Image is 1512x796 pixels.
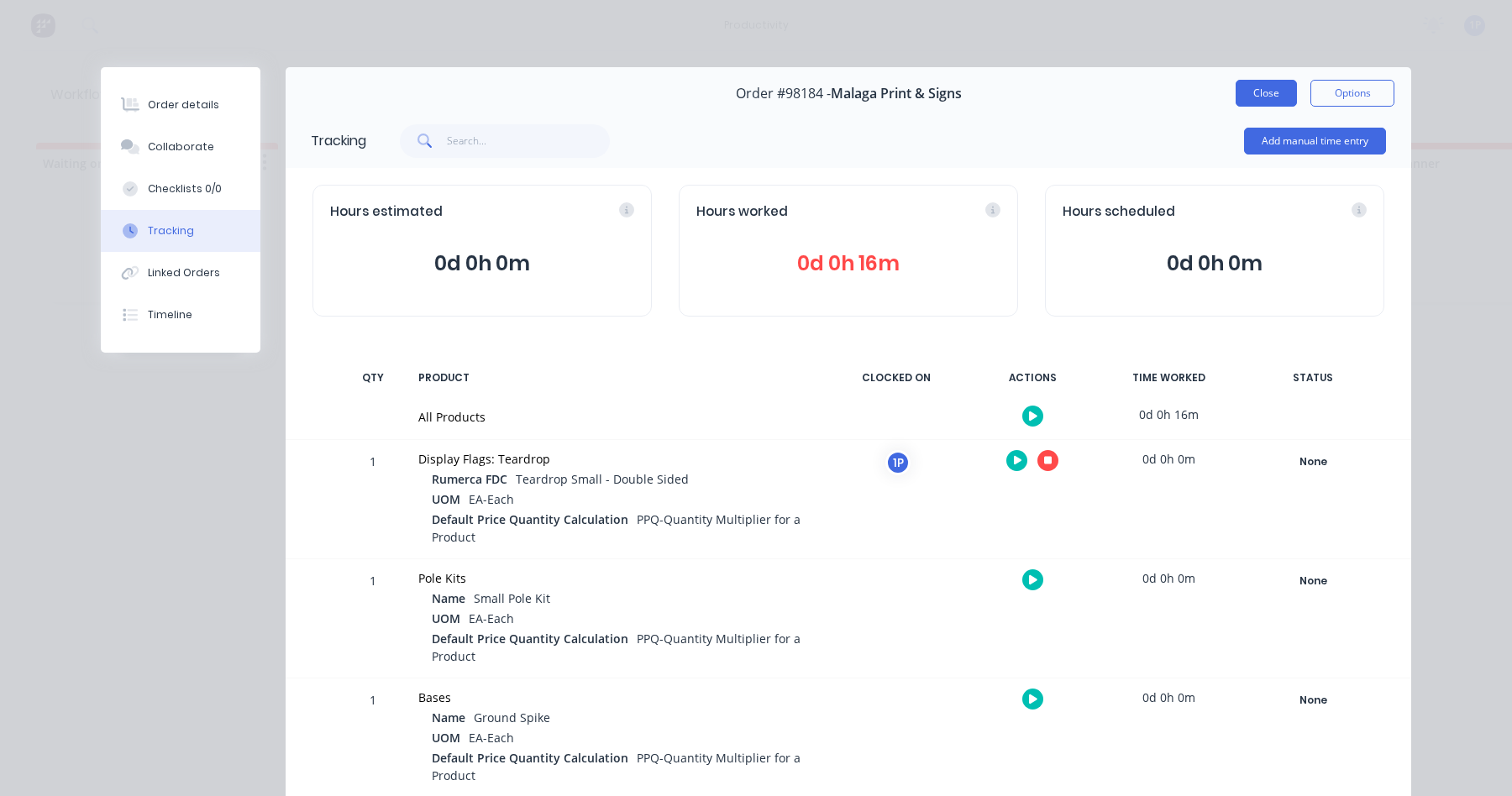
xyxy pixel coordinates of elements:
button: Checklists 0/0 [101,168,260,210]
span: Name [432,709,465,726]
button: Close [1236,80,1297,107]
div: ACTIONS [969,360,1095,395]
span: PPQ-Quantity Multiplier for a Product [432,750,801,783]
span: 0d 0h 0m [330,249,634,279]
span: Default Price Quantity Calculation [432,749,628,767]
span: Small Pole Kit [474,590,550,606]
div: Pole Kits [418,569,813,587]
span: Hours estimated [330,202,443,222]
button: Options [1310,80,1394,107]
div: QTY [348,360,398,395]
div: 1P [885,450,911,475]
div: None [1252,451,1373,473]
span: 0d 0h 16m [696,249,1000,279]
button: None [1252,450,1374,474]
div: None [1252,689,1373,711]
span: EA-Each [469,491,514,507]
div: Tracking [311,131,366,151]
span: EA-Each [469,730,514,746]
span: Hours worked [696,202,788,222]
div: 0d 0h 0m [1105,678,1231,716]
div: Display Flags: Teardrop [418,450,813,468]
div: PRODUCT [408,360,823,395]
div: 0d 0h 0m [1105,559,1231,597]
div: 1 [348,443,398,558]
span: UOM [432,729,460,746]
div: 0d 0h 16m [1105,395,1231,433]
div: 0d 0h 0m [1105,440,1231,478]
span: Rumerca FDC [432,470,507,488]
button: Linked Orders [101,252,260,294]
span: Hours scheduled [1063,202,1175,222]
button: Order details [101,84,260,126]
span: PPQ-Quantity Multiplier for a Product [432,511,801,545]
div: Order details [148,97,219,113]
div: TIME WORKED [1105,360,1231,395]
div: Tracking [148,223,194,238]
span: UOM [432,490,460,508]
div: All Products [418,408,813,426]
div: Collaborate [148,139,214,154]
span: PPQ-Quantity Multiplier for a Product [432,631,801,664]
span: EA-Each [469,610,514,626]
div: Checklists 0/0 [148,181,222,196]
div: Linked Orders [148,265,220,280]
button: None [1252,569,1374,593]
span: Default Price Quantity Calculation [432,511,628,528]
div: Timeline [148,307,192,322]
div: Bases [418,689,813,706]
button: Tracking [101,210,260,252]
div: STATUS [1242,360,1384,395]
span: Teardrop Small - Double Sided [516,471,689,487]
span: Malaga Print & Signs [831,86,962,102]
span: Default Price Quantity Calculation [432,630,628,647]
input: Search... [447,124,611,158]
button: Collaborate [101,126,260,168]
div: None [1252,570,1373,592]
span: Ground Spike [474,710,550,725]
button: None [1252,689,1374,712]
span: Order #98184 - [736,86,831,102]
div: 1 [348,562,398,678]
span: UOM [432,610,460,627]
div: CLOCKED ON [833,360,959,395]
button: Add manual time entry [1244,128,1386,154]
button: Timeline [101,294,260,336]
span: Name [432,589,465,607]
span: 0d 0h 0m [1063,249,1367,279]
